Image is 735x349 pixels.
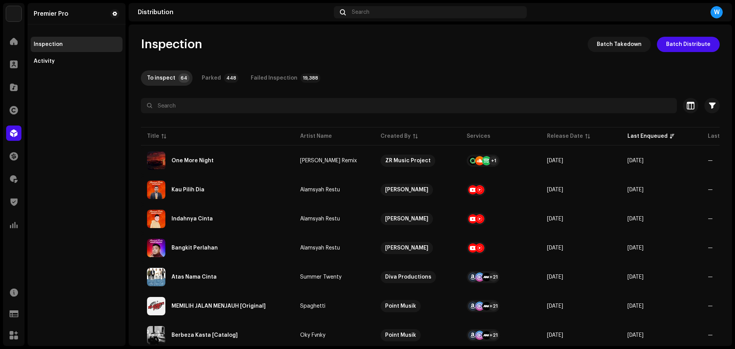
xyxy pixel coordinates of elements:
[547,132,583,140] div: Release Date
[171,158,214,163] div: One More Night
[147,181,165,199] img: 19d84d32-0a93-407e-8f41-2406568b41e5
[547,216,563,222] span: Sep 4, 2025
[300,245,340,251] div: Alamsyah Restu
[547,274,563,280] span: Oct 9, 2025
[300,216,368,222] span: Alamsyah Restu
[627,158,644,163] span: Oct 10, 2025
[352,9,369,15] span: Search
[381,300,454,312] span: Point Musik
[547,333,563,338] span: Oct 9, 2025
[6,6,21,21] img: 64f15ab7-a28a-4bb5-a164-82594ec98160
[547,245,563,251] span: Jul 28, 2025
[141,98,677,113] input: Search
[710,6,723,18] div: W
[547,303,563,309] span: Oct 9, 2025
[202,70,221,86] div: Parked
[300,303,325,309] div: Spaghetti
[627,132,668,140] div: Last Enqueued
[381,329,454,341] span: Point Musik
[171,245,218,251] div: Bangkit Perlahan
[300,158,368,163] span: Zoe Remix
[385,271,431,283] div: Diva Productions
[627,333,644,338] span: Oct 9, 2025
[171,187,204,192] div: Kau Pilih Dia
[300,158,357,163] div: [PERSON_NAME] Remix
[385,242,428,254] div: [PERSON_NAME]
[224,73,238,83] p-badge: 448
[147,152,165,170] img: 38ee8a8d-3db2-4771-bc09-a7c006b03003
[385,329,416,341] div: Point Musik
[34,11,69,17] div: Premier Pro
[147,70,175,86] div: To inspect
[147,132,159,140] div: Title
[147,326,165,344] img: aa52ce31-7e95-492f-af44-d49d15ba018a
[627,187,644,192] span: Oct 9, 2025
[301,73,320,83] p-badge: 19,388
[489,272,498,282] div: +21
[627,274,644,280] span: Oct 9, 2025
[300,274,368,280] span: Summer Twenty
[138,9,331,15] div: Distribution
[385,184,428,196] div: [PERSON_NAME]
[381,184,454,196] span: Luckie Limandika
[381,213,454,225] span: Luckie Limandika
[489,156,498,165] div: +1
[708,333,713,338] span: —
[489,302,498,311] div: +21
[141,37,202,52] span: Inspection
[300,333,325,338] div: Oky Fvnky
[666,37,710,52] span: Batch Distribute
[381,271,454,283] span: Diva Productions
[31,37,122,52] re-m-nav-item: Inspection
[300,274,341,280] div: Summer Twenty
[597,37,642,52] span: Batch Takedown
[489,331,498,340] div: +21
[381,155,454,167] span: ZR Music Project
[300,187,340,192] div: Alamsyah Restu
[381,132,411,140] div: Created By
[178,73,189,83] p-badge: 64
[171,274,217,280] div: Atas Nama Cinta
[171,333,238,338] div: Berbeza Kasta [Catalog]
[588,37,651,52] button: Batch Takedown
[147,268,165,286] img: 384018e1-364d-4b2b-90e9-4ed27a29811c
[34,41,63,47] div: Inspection
[385,300,416,312] div: Point Musik
[251,70,297,86] div: Failed Inspection
[34,58,55,64] div: Activity
[547,158,563,163] span: Oct 2, 2025
[147,210,165,228] img: 9ad9f727-7b49-4fdf-b8a0-171d9cbaad6a
[708,187,713,192] span: —
[708,216,713,222] span: —
[171,216,213,222] div: Indahnya Cinta
[657,37,720,52] button: Batch Distribute
[547,187,563,192] span: Sep 18, 2025
[381,242,454,254] span: Luckie Limandika
[627,216,644,222] span: Oct 9, 2025
[300,245,368,251] span: Alamsyah Restu
[300,303,368,309] span: Spaghetti
[171,303,266,309] div: MEMILIH JALAN MENJAUH [Original]
[31,54,122,69] re-m-nav-item: Activity
[385,155,431,167] div: ZR Music Project
[147,239,165,257] img: 1b5f3eaf-e16d-49ba-a510-41afb0626c72
[385,213,428,225] div: [PERSON_NAME]
[300,333,368,338] span: Oky Fvnky
[300,216,340,222] div: Alamsyah Restu
[708,158,713,163] span: —
[627,245,644,251] span: Oct 9, 2025
[147,297,165,315] img: ac30fb0f-3f49-4a75-b8d5-f7970aa35451
[708,245,713,251] span: —
[708,303,713,309] span: —
[300,187,368,192] span: Alamsyah Restu
[627,303,644,309] span: Oct 9, 2025
[708,274,713,280] span: —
